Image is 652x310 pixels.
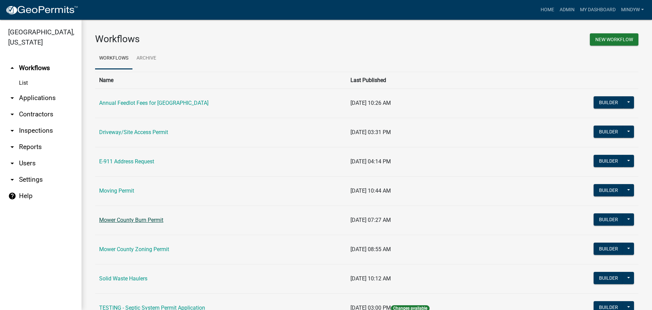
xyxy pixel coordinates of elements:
a: Admin [557,3,577,16]
a: Mower County Burn Permit [99,217,163,223]
a: My Dashboard [577,3,618,16]
i: help [8,192,16,200]
span: [DATE] 10:26 AM [350,100,391,106]
a: Driveway/Site Access Permit [99,129,168,135]
h3: Workflows [95,33,362,45]
i: arrow_drop_down [8,127,16,135]
a: Home [538,3,557,16]
span: [DATE] 03:31 PM [350,129,391,135]
button: Builder [594,126,623,138]
a: mindyw [618,3,647,16]
button: Builder [594,213,623,226]
a: Annual Feedlot Fees for [GEOGRAPHIC_DATA] [99,100,209,106]
button: New Workflow [590,33,638,46]
button: Builder [594,272,623,284]
button: Builder [594,155,623,167]
a: Archive [132,48,160,69]
i: arrow_drop_down [8,110,16,118]
i: arrow_drop_up [8,64,16,72]
i: arrow_drop_down [8,176,16,184]
span: [DATE] 08:55 AM [350,246,391,252]
a: Workflows [95,48,132,69]
i: arrow_drop_down [8,159,16,167]
span: [DATE] 07:27 AM [350,217,391,223]
button: Builder [594,96,623,109]
a: Mower County Zoning Permit [99,246,169,252]
span: [DATE] 04:14 PM [350,158,391,165]
span: [DATE] 10:44 AM [350,187,391,194]
button: Builder [594,243,623,255]
a: Solid Waste Haulers [99,275,147,282]
a: E-911 Address Request [99,158,154,165]
th: Last Published [346,72,533,88]
span: [DATE] 10:12 AM [350,275,391,282]
th: Name [95,72,346,88]
button: Builder [594,184,623,196]
a: Moving Permit [99,187,134,194]
i: arrow_drop_down [8,94,16,102]
i: arrow_drop_down [8,143,16,151]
